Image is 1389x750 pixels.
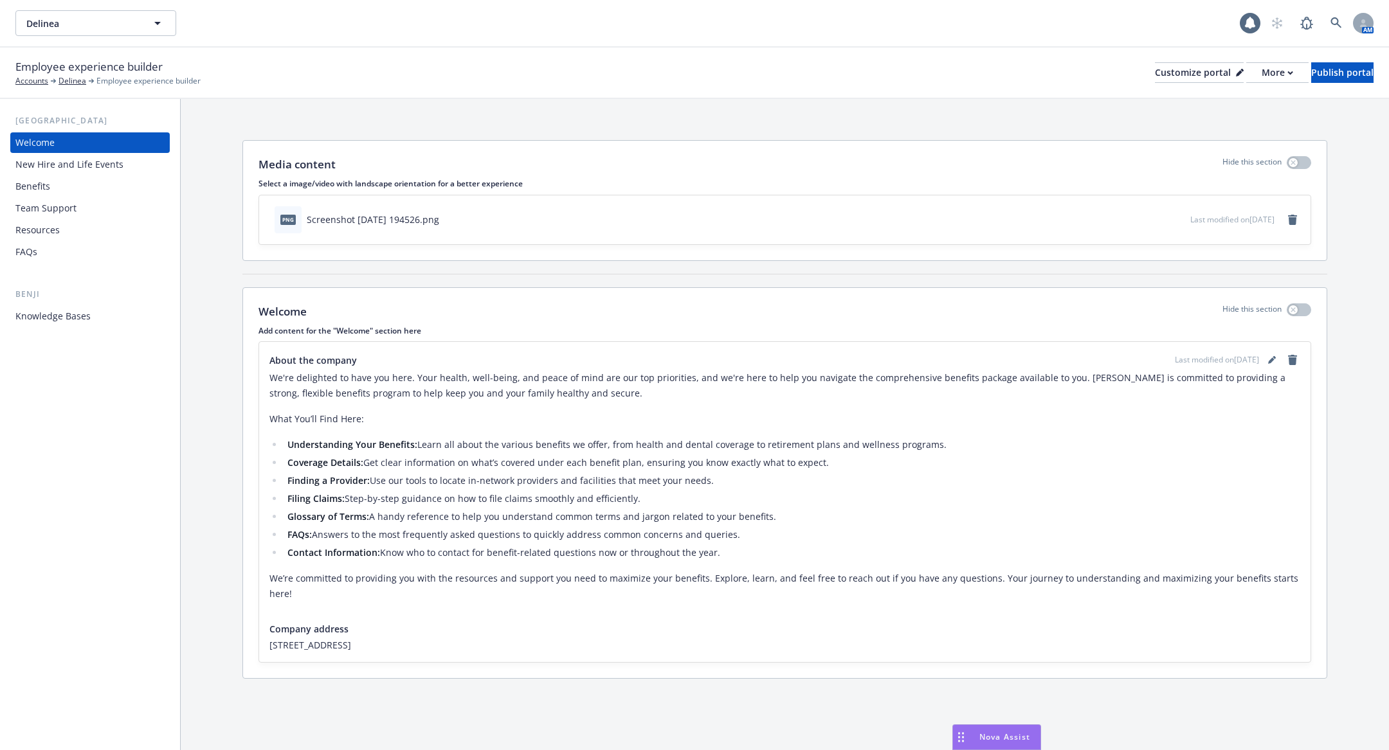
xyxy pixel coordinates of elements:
li: Answers to the most frequently asked questions to quickly address common concerns and queries. [284,527,1300,542]
div: Benji [10,288,170,301]
div: Welcome [15,132,55,153]
li: Know who to contact for benefit-related questions now or throughout the year. [284,545,1300,560]
strong: Coverage Details: [287,456,363,469]
span: Last modified on [DATE] [1190,214,1275,225]
div: Team Support [15,198,77,219]
div: New Hire and Life Events [15,154,123,175]
li: Get clear information on what’s covered under each benefit plan, ensuring you know exactly what t... [284,455,1300,470]
div: Screenshot [DATE] 194526.png [307,213,439,226]
a: editPencil [1264,352,1280,368]
button: download file [1153,213,1163,226]
button: Delinea [15,10,176,36]
button: Nova Assist [952,724,1041,750]
strong: Finding a Provider: [287,474,370,487]
p: Hide this section [1222,156,1282,173]
strong: FAQs: [287,528,312,540]
div: Customize portal [1155,63,1244,82]
div: More [1262,63,1293,82]
div: Resources [15,220,60,240]
li: Learn all about the various benefits we offer, from health and dental coverage to retirement plan... [284,437,1300,452]
span: About the company [269,353,357,367]
li: A handy reference to help you understand common terms and jargon related to your benefits. [284,509,1300,524]
div: Knowledge Bases [15,306,91,326]
span: png [280,215,296,224]
span: Last modified on [DATE] [1175,354,1259,366]
strong: Contact Information: [287,546,380,558]
button: More [1246,62,1309,83]
a: Report a Bug [1294,10,1320,36]
p: Hide this section [1222,303,1282,320]
button: Customize portal [1155,62,1244,83]
span: Delinea [26,17,138,30]
div: FAQs [15,242,37,262]
a: New Hire and Life Events [10,154,170,175]
a: Start snowing [1264,10,1290,36]
a: Knowledge Bases [10,306,170,326]
p: What You’ll Find Here: [269,411,1300,427]
a: Welcome [10,132,170,153]
p: Welcome [259,303,307,320]
button: preview file [1174,213,1185,226]
li: Use our tools to locate in-network providers and facilities that meet your needs. [284,473,1300,488]
a: Accounts [15,75,48,87]
button: Publish portal [1311,62,1374,83]
a: remove [1285,352,1300,368]
a: Search [1323,10,1349,36]
strong: Glossary of Terms: [287,510,369,522]
p: We’re committed to providing you with the resources and support you need to maximize your benefit... [269,571,1300,602]
span: Employee experience builder [96,75,201,87]
a: Delinea [59,75,86,87]
span: Nova Assist [979,731,1030,742]
p: Add content for the "Welcome" section here [259,325,1311,336]
div: Publish portal [1311,63,1374,82]
a: Benefits [10,176,170,197]
a: Team Support [10,198,170,219]
div: Drag to move [953,725,969,749]
span: Employee experience builder [15,58,163,75]
p: We're delighted to have you here. Your health, well-being, and peace of mind are our top prioriti... [269,370,1300,401]
a: FAQs [10,242,170,262]
strong: Filing Claims: [287,492,345,504]
p: Media content [259,156,336,173]
div: Benefits [15,176,50,197]
span: [STREET_ADDRESS] [269,638,1300,652]
div: [GEOGRAPHIC_DATA] [10,114,170,127]
span: Company address [269,622,349,636]
p: Select a image/video with landscape orientation for a better experience [259,178,1311,189]
a: Resources [10,220,170,240]
li: Step-by-step guidance on how to file claims smoothly and efficiently. [284,491,1300,506]
a: remove [1285,212,1300,228]
strong: Understanding Your Benefits: [287,438,417,451]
